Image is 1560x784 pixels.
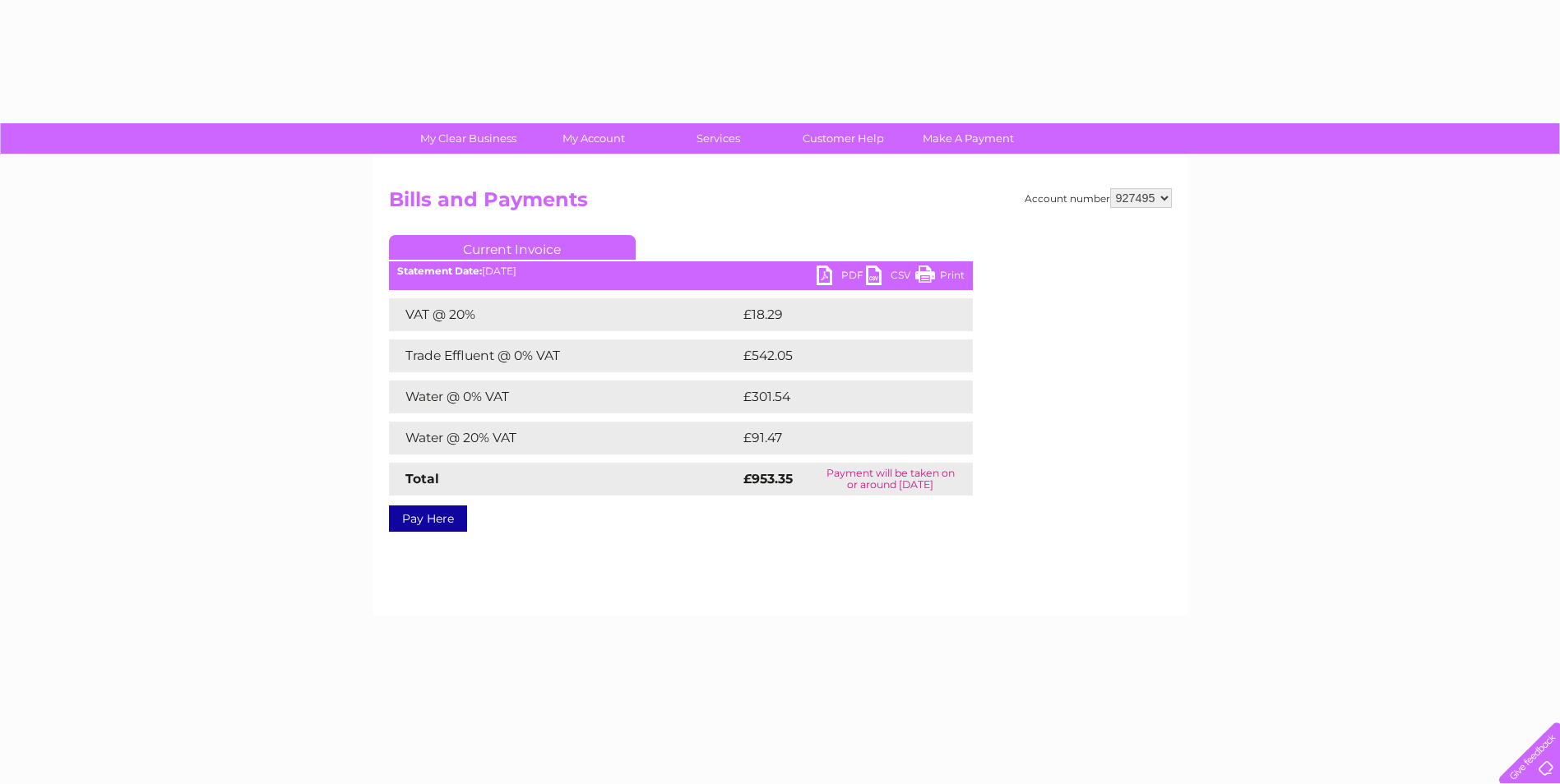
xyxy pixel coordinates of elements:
a: Customer Help [775,123,911,154]
div: Account number [1025,188,1172,208]
a: My Account [525,123,661,154]
td: £91.47 [739,422,938,454]
td: Water @ 20% VAT [389,422,739,454]
td: VAT @ 20% [389,298,739,331]
a: My Clear Business [400,123,536,154]
a: CSV [866,265,915,289]
a: Services [650,123,786,154]
td: £301.54 [739,380,942,413]
td: Water @ 0% VAT [389,380,739,413]
a: PDF [817,265,866,289]
div: [DATE] [389,265,973,277]
td: Payment will be taken on or around [DATE] [808,463,973,496]
td: £18.29 [739,298,938,331]
td: Trade Effluent @ 0% VAT [389,339,739,372]
strong: Total [405,471,439,487]
b: Statement Date: [397,265,482,277]
a: Print [915,265,965,289]
td: £542.05 [739,339,944,372]
a: Current Invoice [389,235,636,260]
a: Pay Here [389,505,467,532]
a: Make A Payment [900,123,1036,154]
h2: Bills and Payments [389,188,1172,219]
strong: £953.35 [743,471,793,487]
